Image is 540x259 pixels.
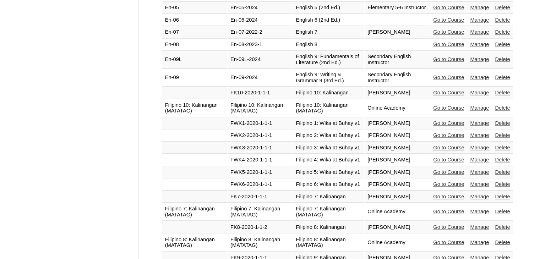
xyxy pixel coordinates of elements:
a: Delete [495,17,510,23]
td: Filipino 7: Kalinangan (MATATAG) [162,203,227,221]
td: Filipino 2: Wika at Buhay v1 [293,129,364,142]
a: Manage [470,194,489,199]
a: Go to Course [433,17,464,23]
td: En-08-2023-1 [228,39,293,51]
a: Manage [470,5,489,10]
td: [PERSON_NAME] [365,87,430,99]
a: Manage [470,42,489,47]
td: [PERSON_NAME] [365,117,430,129]
a: Delete [495,29,510,35]
td: Filipino 1: Wika at Buhay v1 [293,117,364,129]
td: Filipino 10: Kalinangan (MATATAG) [228,99,293,117]
td: English 8 [293,39,364,51]
a: Manage [470,157,489,162]
td: En-05 [162,2,227,14]
a: Go to Course [433,181,464,187]
td: [PERSON_NAME] [365,221,430,233]
a: Delete [495,169,510,175]
td: FWK5-2020-1-1-1 [228,166,293,178]
td: FK7-2020-1-1-1 [228,191,293,203]
a: Go to Course [433,56,464,62]
a: Delete [495,42,510,47]
a: Go to Course [433,42,464,47]
td: Filipino 7: Kalinangan (MATATAG) [293,203,364,221]
a: Go to Course [433,145,464,150]
a: Go to Course [433,75,464,80]
a: Delete [495,181,510,187]
a: Manage [470,105,489,111]
td: Online Academy [365,99,430,117]
a: Manage [470,56,489,62]
td: En-09L-2024 [228,51,293,68]
a: Go to Course [433,209,464,214]
td: Filipino 8: Kalinangan [293,221,364,233]
td: FK10-2020-1-1-1 [228,87,293,99]
td: FWK4-2020-1-1-1 [228,154,293,166]
a: Delete [495,105,510,111]
td: [PERSON_NAME] [365,178,430,191]
a: Manage [470,209,489,214]
a: Delete [495,56,510,62]
td: Elementary 5-6 Instructor [365,2,430,14]
td: [PERSON_NAME] [365,142,430,154]
td: En-06 [162,14,227,26]
td: Filipino 4: Wika at Buhay v1 [293,154,364,166]
td: [PERSON_NAME] [365,154,430,166]
td: Filipino 10: Kalinangan [293,87,364,99]
a: Manage [470,75,489,80]
a: Delete [495,209,510,214]
td: En-05-2024 [228,2,293,14]
a: Manage [470,120,489,126]
td: English 9: Writing & Grammar 9 (3rd Ed.) [293,69,364,87]
a: Go to Course [433,239,464,245]
td: Filipino 7: Kalinangan (MATATAG) [228,203,293,221]
a: Manage [470,90,489,95]
a: Manage [470,29,489,35]
a: Delete [495,75,510,80]
a: Manage [470,181,489,187]
a: Go to Course [433,90,464,95]
td: En-09-2024 [228,69,293,87]
td: [PERSON_NAME] [365,166,430,178]
td: Filipino 3: Wika at Buhay v1 [293,142,364,154]
td: Filipino 8: Kalinangan (MATATAG) [228,233,293,251]
td: En-09L [162,51,227,68]
a: Delete [495,157,510,162]
a: Manage [470,224,489,230]
td: Filipino 6: Wika at Buhay v1 [293,178,364,191]
a: Go to Course [433,224,464,230]
a: Delete [495,5,510,10]
a: Go to Course [433,120,464,126]
td: English 9: Fundamentals of Literature (2nd Ed.) [293,51,364,68]
td: En-06-2024 [228,14,293,26]
td: [PERSON_NAME] [365,26,430,38]
a: Go to Course [433,105,464,111]
a: Go to Course [433,169,464,175]
a: Delete [495,132,510,138]
td: En-07-2022-2 [228,26,293,38]
td: FWK1-2020-1-1-1 [228,117,293,129]
a: Manage [470,132,489,138]
td: Secondary English Instructor [365,51,430,68]
td: Filipino 8: Kalinangan (MATATAG) [293,233,364,251]
a: Delete [495,145,510,150]
td: FWK6-2020-1-1-1 [228,178,293,191]
td: Filipino 5: Wika at Buhay v1 [293,166,364,178]
td: En-09 [162,69,227,87]
td: Filipino 10: Kalinangan (MATATAG) [162,99,227,117]
a: Go to Course [433,194,464,199]
td: Online Academy [365,233,430,251]
td: FK8-2020-1-1-2 [228,221,293,233]
a: Manage [470,17,489,23]
a: Go to Course [433,157,464,162]
td: Filipino 7: Kalinangan [293,191,364,203]
a: Go to Course [433,29,464,35]
td: English 6 (2nd Ed.) [293,14,364,26]
td: Online Academy [365,203,430,221]
td: English 5 (2nd Ed.) [293,2,364,14]
a: Delete [495,194,510,199]
td: FWK2-2020-1-1-1 [228,129,293,142]
a: Delete [495,224,510,230]
a: Delete [495,120,510,126]
td: Filipino 8: Kalinangan (MATATAG) [162,233,227,251]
